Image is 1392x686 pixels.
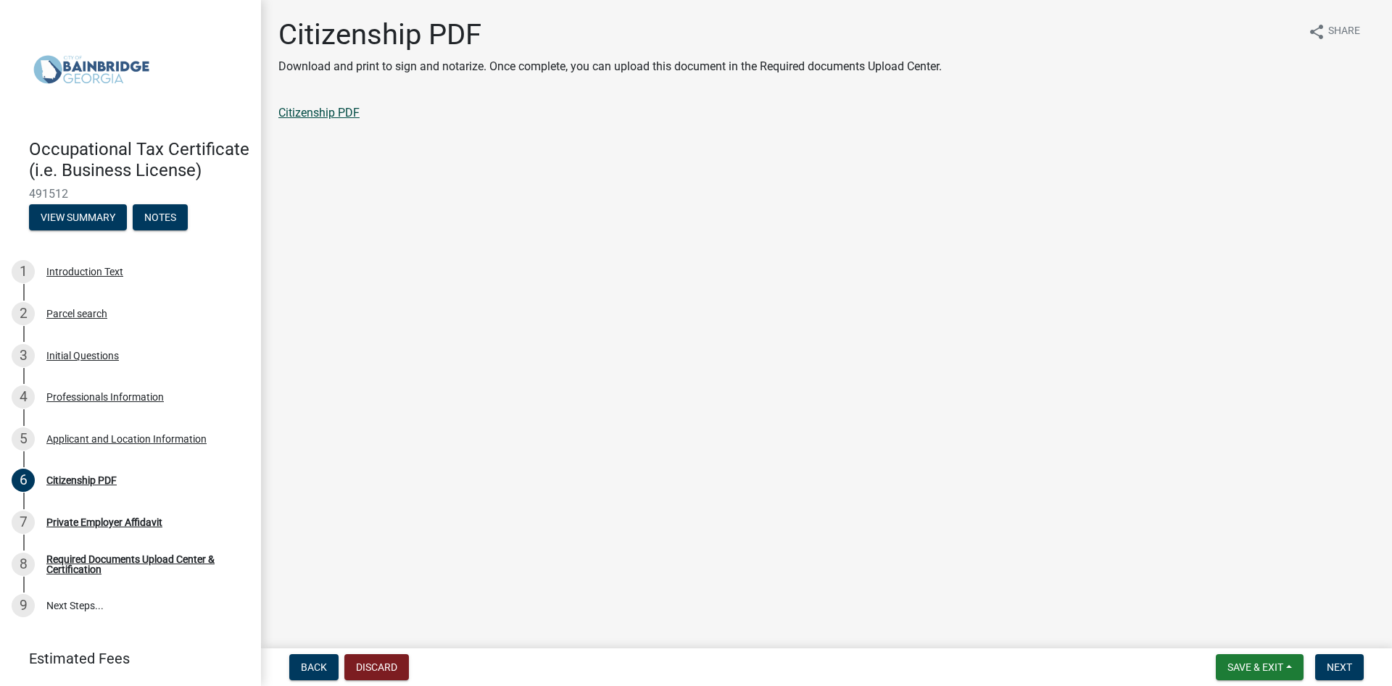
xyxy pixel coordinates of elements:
div: Professionals Information [46,392,164,402]
div: Initial Questions [46,351,119,361]
button: Next [1315,654,1364,680]
span: Back [301,661,327,673]
div: 4 [12,385,35,409]
div: Required Documents Upload Center & Certification [46,554,238,574]
span: 491512 [29,187,232,201]
div: Citizenship PDF [46,475,117,485]
div: 7 [12,511,35,534]
a: Citizenship PDF [278,106,360,120]
div: 9 [12,594,35,617]
div: 2 [12,302,35,325]
h1: Citizenship PDF [278,17,942,52]
button: Back [289,654,339,680]
span: Share [1328,23,1360,41]
img: City of Bainbridge, Georgia (Canceled) [29,15,154,124]
span: Save & Exit [1227,661,1283,673]
p: Download and print to sign and notarize. Once complete, you can upload this document in the Requi... [278,58,942,75]
div: Introduction Text [46,267,123,277]
wm-modal-confirm: Summary [29,212,127,224]
button: Notes [133,204,188,230]
div: Private Employer Affidavit [46,517,162,527]
a: Estimated Fees [12,644,238,673]
button: View Summary [29,204,127,230]
button: Discard [344,654,409,680]
div: 3 [12,344,35,367]
div: 6 [12,469,35,492]
div: Applicant and Location Information [46,434,207,444]
div: 5 [12,427,35,451]
div: 1 [12,260,35,283]
div: Parcel search [46,309,107,319]
h4: Occupational Tax Certificate (i.e. Business License) [29,139,249,181]
div: 8 [12,553,35,576]
span: Next [1327,661,1352,673]
button: Save & Exit [1216,654,1304,680]
wm-modal-confirm: Notes [133,212,188,224]
button: shareShare [1296,17,1372,46]
i: share [1308,23,1325,41]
